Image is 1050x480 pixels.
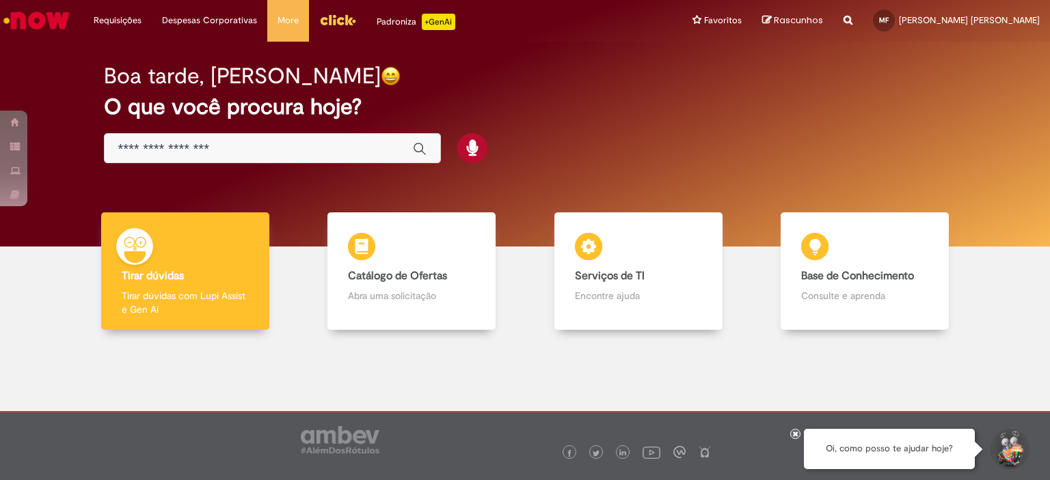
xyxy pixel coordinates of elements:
[762,14,823,27] a: Rascunhos
[879,16,889,25] span: MF
[673,446,686,458] img: logo_footer_workplace.png
[122,269,184,283] b: Tirar dúvidas
[988,429,1029,470] button: Iniciar Conversa de Suporte
[348,289,475,302] p: Abra uma solicitação
[699,446,711,458] img: logo_footer_naosei.png
[619,449,626,457] img: logo_footer_linkedin.png
[122,289,249,316] p: Tirar dúvidas com Lupi Assist e Gen Ai
[72,212,299,330] a: Tirar dúvidas Tirar dúvidas com Lupi Assist e Gen Ai
[801,269,914,283] b: Base de Conhecimento
[752,212,979,330] a: Base de Conhecimento Consulte e aprenda
[643,443,660,461] img: logo_footer_youtube.png
[104,64,381,88] h2: Boa tarde, [PERSON_NAME]
[301,426,379,453] img: logo_footer_ambev_rotulo_gray.png
[1,7,72,34] img: ServiceNow
[381,66,401,86] img: happy-face.png
[299,212,526,330] a: Catálogo de Ofertas Abra uma solicitação
[348,269,447,283] b: Catálogo de Ofertas
[162,14,257,27] span: Despesas Corporativas
[575,269,645,283] b: Serviços de TI
[278,14,299,27] span: More
[104,95,947,119] h2: O que você procura hoje?
[704,14,742,27] span: Favoritos
[899,14,1040,26] span: [PERSON_NAME] [PERSON_NAME]
[94,14,142,27] span: Requisições
[319,10,356,30] img: click_logo_yellow_360x200.png
[377,14,455,30] div: Padroniza
[422,14,455,30] p: +GenAi
[566,450,573,457] img: logo_footer_facebook.png
[801,289,928,302] p: Consulte e aprenda
[525,212,752,330] a: Serviços de TI Encontre ajuda
[774,14,823,27] span: Rascunhos
[575,289,702,302] p: Encontre ajuda
[593,450,600,457] img: logo_footer_twitter.png
[804,429,975,469] div: Oi, como posso te ajudar hoje?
